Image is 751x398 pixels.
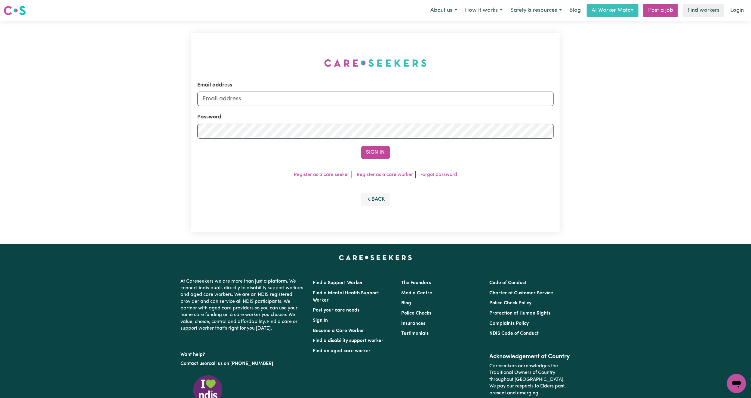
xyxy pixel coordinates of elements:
[506,4,566,17] button: Safety & resources
[566,4,584,17] a: Blog
[313,308,360,313] a: Post your care needs
[361,146,390,159] button: Sign In
[489,301,531,306] a: Police Check Policy
[587,4,639,17] a: AI Worker Match
[4,4,26,17] a: Careseekers logo
[339,255,412,260] a: Careseekers home page
[313,318,328,323] a: Sign In
[643,4,678,17] a: Post a job
[489,321,529,326] a: Complaints Policy
[197,113,221,121] label: Password
[313,328,365,333] a: Become a Care Worker
[401,321,425,326] a: Insurances
[420,172,457,177] a: Forgot password
[197,81,232,89] label: Email address
[727,4,747,17] a: Login
[197,92,554,106] input: Email address
[313,338,384,343] a: Find a disability support worker
[489,311,550,316] a: Protection of Human Rights
[426,4,461,17] button: About us
[181,349,306,358] p: Want help?
[4,5,26,16] img: Careseekers logo
[461,4,506,17] button: How it works
[313,349,371,353] a: Find an aged care worker
[357,172,413,177] a: Register as a care worker
[489,291,553,296] a: Charter of Customer Service
[401,331,429,336] a: Testimonials
[489,331,539,336] a: NDIS Code of Conduct
[181,361,205,366] a: Contact us
[401,301,411,306] a: Blog
[361,193,390,206] button: Back
[683,4,724,17] a: Find workers
[313,280,363,285] a: Find a Support Worker
[727,374,746,393] iframe: Button to launch messaging window, conversation in progress
[489,353,570,360] h2: Acknowledgement of Country
[209,361,273,366] a: call us on [PHONE_NUMBER]
[313,291,379,303] a: Find a Mental Health Support Worker
[181,358,306,369] p: or
[489,280,527,285] a: Code of Conduct
[181,276,306,334] p: At Careseekers we are more than just a platform. We connect individuals directly to disability su...
[401,291,432,296] a: Media Centre
[294,172,349,177] a: Register as a care seeker
[401,311,431,316] a: Police Checks
[401,280,431,285] a: The Founders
